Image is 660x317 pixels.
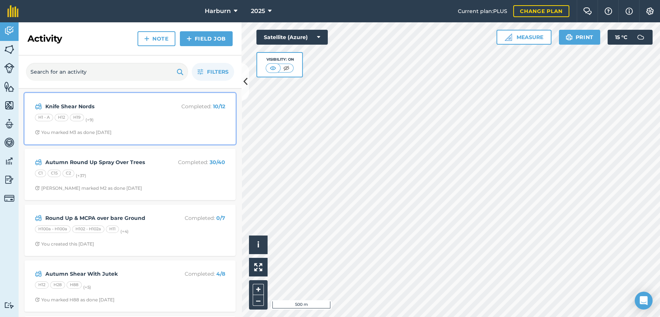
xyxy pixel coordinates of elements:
div: [PERSON_NAME] marked M2 as done [DATE] [35,185,142,191]
div: H102 - H102a [72,225,104,233]
strong: Autumn Shear With Jutek [45,270,163,278]
button: i [249,236,268,254]
img: svg+xml;base64,PD94bWwgdmVyc2lvbj0iMS4wIiBlbmNvZGluZz0idXRmLTgiPz4KPCEtLSBHZW5lcmF0b3I6IEFkb2JlIE... [4,302,14,309]
img: A cog icon [646,7,654,15]
h2: Activity [27,33,62,45]
input: Search for an activity [26,63,188,81]
div: You marked H88 as done [DATE] [35,297,114,303]
img: Clock with arrow pointing clockwise [35,241,40,246]
strong: Knife Shear Nords [45,102,163,111]
div: You marked M3 as done [DATE] [35,129,111,135]
img: svg+xml;base64,PHN2ZyB4bWxucz0iaHR0cDovL3d3dy53My5vcmcvMjAwMC9zdmciIHdpZHRoPSIxNCIgaGVpZ2h0PSIyNC... [187,34,192,43]
strong: 0 / 7 [216,215,225,221]
img: svg+xml;base64,PHN2ZyB4bWxucz0iaHR0cDovL3d3dy53My5vcmcvMjAwMC9zdmciIHdpZHRoPSI1NiIgaGVpZ2h0PSI2MC... [4,81,14,92]
div: H11 [106,225,119,233]
div: H88 [67,281,82,289]
img: svg+xml;base64,PHN2ZyB4bWxucz0iaHR0cDovL3d3dy53My5vcmcvMjAwMC9zdmciIHdpZHRoPSIxNyIgaGVpZ2h0PSIxNy... [625,7,633,16]
a: Round Up & MCPA over bare GroundCompleted: 0/7H100a - H100aH102 - H102aH11(+4)Clock with arrow po... [29,209,231,252]
button: 15 °C [608,30,653,45]
p: Completed : [166,214,225,222]
div: H12 [35,281,49,289]
p: Completed : [166,270,225,278]
img: svg+xml;base64,PHN2ZyB4bWxucz0iaHR0cDovL3d3dy53My5vcmcvMjAwMC9zdmciIHdpZHRoPSI1NiIgaGVpZ2h0PSI2MC... [4,44,14,55]
span: 15 ° C [615,30,627,45]
div: C2 [62,170,74,177]
img: svg+xml;base64,PHN2ZyB4bWxucz0iaHR0cDovL3d3dy53My5vcmcvMjAwMC9zdmciIHdpZHRoPSIxOSIgaGVpZ2h0PSIyNC... [566,33,573,42]
img: fieldmargin Logo [7,5,19,17]
img: svg+xml;base64,PHN2ZyB4bWxucz0iaHR0cDovL3d3dy53My5vcmcvMjAwMC9zdmciIHdpZHRoPSIxOSIgaGVpZ2h0PSIyNC... [177,67,184,76]
div: You created this [DATE] [35,241,94,247]
small: (+ 9 ) [85,117,94,122]
img: Clock with arrow pointing clockwise [35,186,40,190]
strong: Round Up & MCPA over bare Ground [45,214,163,222]
strong: 10 / 12 [213,103,225,110]
img: svg+xml;base64,PD94bWwgdmVyc2lvbj0iMS4wIiBlbmNvZGluZz0idXRmLTgiPz4KPCEtLSBHZW5lcmF0b3I6IEFkb2JlIE... [35,214,42,222]
img: svg+xml;base64,PD94bWwgdmVyc2lvbj0iMS4wIiBlbmNvZGluZz0idXRmLTgiPz4KPCEtLSBHZW5lcmF0b3I6IEFkb2JlIE... [4,25,14,36]
a: Change plan [513,5,569,17]
img: A question mark icon [604,7,613,15]
div: H1 - A [35,114,53,121]
div: H28 [50,281,65,289]
button: Print [559,30,601,45]
button: Measure [496,30,551,45]
span: Filters [207,68,229,76]
a: Field Job [180,31,233,46]
img: svg+xml;base64,PHN2ZyB4bWxucz0iaHR0cDovL3d3dy53My5vcmcvMjAwMC9zdmciIHdpZHRoPSIxNCIgaGVpZ2h0PSIyNC... [144,34,149,43]
div: C1 [35,170,46,177]
small: (+ 4 ) [120,229,129,234]
img: svg+xml;base64,PD94bWwgdmVyc2lvbj0iMS4wIiBlbmNvZGluZz0idXRmLTgiPz4KPCEtLSBHZW5lcmF0b3I6IEFkb2JlIE... [35,269,42,278]
div: H19 [70,114,84,121]
img: svg+xml;base64,PD94bWwgdmVyc2lvbj0iMS4wIiBlbmNvZGluZz0idXRmLTgiPz4KPCEtLSBHZW5lcmF0b3I6IEFkb2JlIE... [633,30,648,45]
img: Ruler icon [505,33,512,41]
img: Clock with arrow pointing clockwise [35,130,40,135]
div: H100a - H100a [35,225,71,233]
button: Satellite (Azure) [256,30,328,45]
img: svg+xml;base64,PD94bWwgdmVyc2lvbj0iMS4wIiBlbmNvZGluZz0idXRmLTgiPz4KPCEtLSBHZW5lcmF0b3I6IEFkb2JlIE... [4,174,14,185]
img: svg+xml;base64,PHN2ZyB4bWxucz0iaHR0cDovL3d3dy53My5vcmcvMjAwMC9zdmciIHdpZHRoPSI1MCIgaGVpZ2h0PSI0MC... [268,64,278,72]
img: svg+xml;base64,PD94bWwgdmVyc2lvbj0iMS4wIiBlbmNvZGluZz0idXRmLTgiPz4KPCEtLSBHZW5lcmF0b3I6IEFkb2JlIE... [4,63,14,73]
div: Open Intercom Messenger [635,292,653,310]
small: (+ 37 ) [76,173,86,178]
span: Current plan : PLUS [458,7,507,15]
span: i [257,240,259,249]
div: C15 [48,170,61,177]
strong: 4 / 8 [216,270,225,277]
p: Completed : [166,102,225,111]
button: – [253,295,264,306]
button: Filters [192,63,234,81]
img: svg+xml;base64,PD94bWwgdmVyc2lvbj0iMS4wIiBlbmNvZGluZz0idXRmLTgiPz4KPCEtLSBHZW5lcmF0b3I6IEFkb2JlIE... [4,193,14,204]
div: Visibility: On [266,57,294,63]
img: svg+xml;base64,PHN2ZyB4bWxucz0iaHR0cDovL3d3dy53My5vcmcvMjAwMC9zdmciIHdpZHRoPSI1NiIgaGVpZ2h0PSI2MC... [4,100,14,111]
strong: 30 / 40 [210,159,225,166]
img: svg+xml;base64,PHN2ZyB4bWxucz0iaHR0cDovL3d3dy53My5vcmcvMjAwMC9zdmciIHdpZHRoPSI1MCIgaGVpZ2h0PSI0MC... [282,64,291,72]
a: Autumn Shear With JutekCompleted: 4/8H12H28H88(+5)Clock with arrow pointing clockwiseYou marked H... [29,265,231,307]
small: (+ 5 ) [83,285,91,290]
img: Clock with arrow pointing clockwise [35,297,40,302]
img: Four arrows, one pointing top left, one top right, one bottom right and the last bottom left [254,263,262,271]
strong: Autumn Round Up Spray Over Trees [45,158,163,166]
a: Note [137,31,175,46]
p: Completed : [166,158,225,166]
a: Knife Shear NordsCompleted: 10/12H1 - AH12H19(+9)Clock with arrow pointing clockwiseYou marked M3... [29,97,231,140]
span: 2025 [251,7,265,16]
img: svg+xml;base64,PD94bWwgdmVyc2lvbj0iMS4wIiBlbmNvZGluZz0idXRmLTgiPz4KPCEtLSBHZW5lcmF0b3I6IEFkb2JlIE... [4,118,14,129]
a: Autumn Round Up Spray Over TreesCompleted: 30/40C1C15C2(+37)Clock with arrow pointing clockwise[P... [29,153,231,196]
img: svg+xml;base64,PD94bWwgdmVyc2lvbj0iMS4wIiBlbmNvZGluZz0idXRmLTgiPz4KPCEtLSBHZW5lcmF0b3I6IEFkb2JlIE... [35,102,42,111]
div: H12 [55,114,68,121]
img: svg+xml;base64,PD94bWwgdmVyc2lvbj0iMS4wIiBlbmNvZGluZz0idXRmLTgiPz4KPCEtLSBHZW5lcmF0b3I6IEFkb2JlIE... [4,156,14,167]
img: svg+xml;base64,PD94bWwgdmVyc2lvbj0iMS4wIiBlbmNvZGluZz0idXRmLTgiPz4KPCEtLSBHZW5lcmF0b3I6IEFkb2JlIE... [4,137,14,148]
img: svg+xml;base64,PD94bWwgdmVyc2lvbj0iMS4wIiBlbmNvZGluZz0idXRmLTgiPz4KPCEtLSBHZW5lcmF0b3I6IEFkb2JlIE... [35,158,42,167]
button: + [253,284,264,295]
span: Harburn [205,7,231,16]
img: Two speech bubbles overlapping with the left bubble in the forefront [583,7,592,15]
